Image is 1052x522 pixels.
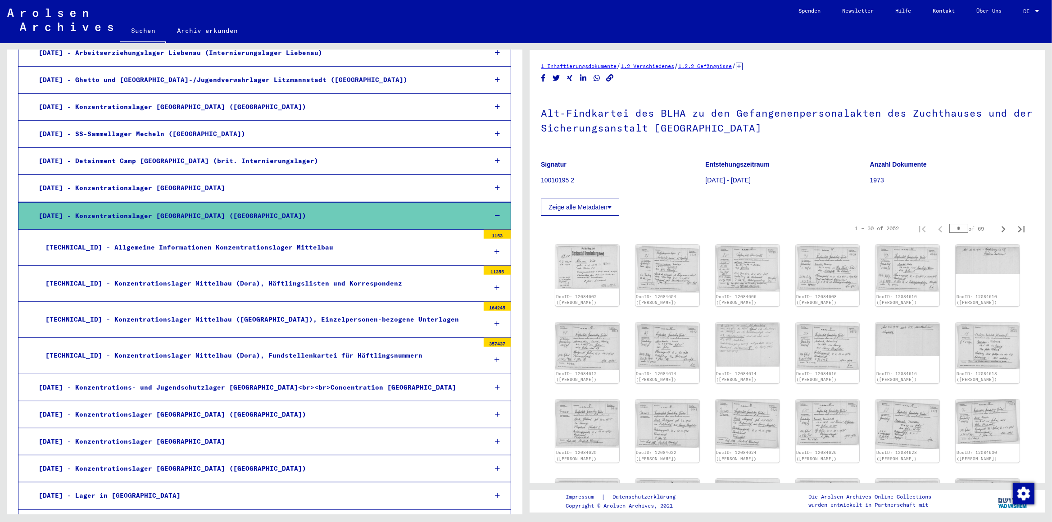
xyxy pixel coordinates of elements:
[796,322,860,370] img: 001.jpg
[716,371,757,382] a: DocID: 12084614 ([PERSON_NAME])
[876,371,917,382] a: DocID: 12084616 ([PERSON_NAME])
[635,322,699,369] img: 001.jpg
[716,245,780,292] img: 001.jpg
[32,433,480,450] div: [DATE] - Konzentrationslager [GEOGRAPHIC_DATA]
[705,176,869,185] p: [DATE] - [DATE]
[32,152,480,170] div: [DATE] - Detainment Camp [GEOGRAPHIC_DATA] (brit. Internierungslager)
[796,450,837,461] a: DocID: 12084626 ([PERSON_NAME])
[956,399,1020,444] img: 001.jpg
[931,219,949,237] button: Previous page
[556,294,597,305] a: DocID: 12084602 ([PERSON_NAME])
[32,207,480,225] div: [DATE] - Konzentrationslager [GEOGRAPHIC_DATA] ([GEOGRAPHIC_DATA])
[716,322,780,367] img: 002.jpg
[32,379,480,396] div: [DATE] - Konzentrations- und Jugendschutzlager [GEOGRAPHIC_DATA]<br><br>Concentration [GEOGRAPHIC...
[552,73,561,84] button: Share on Twitter
[579,73,588,84] button: Share on LinkedIn
[636,294,676,305] a: DocID: 12084604 ([PERSON_NAME])
[732,62,736,70] span: /
[994,219,1012,237] button: Next page
[796,371,837,382] a: DocID: 12084616 ([PERSON_NAME])
[876,294,917,305] a: DocID: 12084610 ([PERSON_NAME])
[555,322,619,370] img: 001.jpg
[674,62,678,70] span: /
[39,275,479,292] div: [TECHNICAL_ID] - Konzentrationslager Mittelbau (Dora), Häftlingslisten und Korrespondenz
[855,224,899,232] div: 1 – 30 of 2052
[541,92,1034,147] h1: Alt-Findkartei des BLHA zu den Gefangenenpersonalakten des Zuchthauses und der Sicherungsanstalt ...
[32,44,480,62] div: [DATE] - Arbeitserziehungslager Liebenau (Internierungslager Liebenau)
[32,179,480,197] div: [DATE] - Konzentrationslager [GEOGRAPHIC_DATA]
[636,450,676,461] a: DocID: 12084622 ([PERSON_NAME])
[636,371,676,382] a: DocID: 12084614 ([PERSON_NAME])
[566,492,601,502] a: Impressum
[796,399,860,445] img: 001.jpg
[617,62,621,70] span: /
[556,450,597,461] a: DocID: 12084620 ([PERSON_NAME])
[956,245,1020,274] img: 002.jpg
[605,492,686,502] a: Datenschutzerklärung
[120,20,166,43] a: Suchen
[605,73,615,84] button: Copy link
[539,73,548,84] button: Share on Facebook
[1012,482,1034,504] div: Zustimmung ändern
[484,266,511,275] div: 11355
[870,176,1034,185] p: 1973
[565,73,575,84] button: Share on Xing
[957,450,997,461] a: DocID: 12084630 ([PERSON_NAME])
[716,450,757,461] a: DocID: 12084624 ([PERSON_NAME])
[621,63,674,69] a: 1.2 Verschiedenes
[949,224,994,233] div: of 69
[7,9,113,31] img: Arolsen_neg.svg
[1012,219,1030,237] button: Last page
[716,399,780,448] img: 001.jpg
[796,294,837,305] a: DocID: 12084608 ([PERSON_NAME])
[484,338,511,347] div: 357437
[1013,483,1034,504] img: Zustimmung ändern
[555,399,619,447] img: 001.jpg
[32,487,480,504] div: [DATE] - Lager in [GEOGRAPHIC_DATA]
[808,493,931,501] p: Die Arolsen Archives Online-Collections
[870,161,927,168] b: Anzahl Dokumente
[808,501,931,509] p: wurden entwickelt in Partnerschaft mit
[876,450,917,461] a: DocID: 12084628 ([PERSON_NAME])
[484,230,511,239] div: 1153
[566,492,686,502] div: |
[996,490,1030,512] img: yv_logo.png
[635,245,699,293] img: 001.jpg
[705,161,769,168] b: Entstehungszeitraum
[796,245,860,291] img: 001.jpg
[555,245,619,289] img: 001.jpg
[32,125,480,143] div: [DATE] - SS-Sammellager Mecheln ([GEOGRAPHIC_DATA])
[1023,8,1033,14] span: DE
[875,399,939,449] img: 001.jpg
[32,98,480,116] div: [DATE] - Konzentrationslager [GEOGRAPHIC_DATA] ([GEOGRAPHIC_DATA])
[541,161,567,168] b: Signatur
[556,371,597,382] a: DocID: 12084612 ([PERSON_NAME])
[541,176,705,185] p: 10010195 2
[716,294,757,305] a: DocID: 12084606 ([PERSON_NAME])
[541,199,619,216] button: Zeige alle Metadaten
[716,479,780,512] img: 002.jpg
[635,399,699,448] img: 001.jpg
[957,371,997,382] a: DocID: 12084618 ([PERSON_NAME])
[913,219,931,237] button: First page
[39,347,479,364] div: [TECHNICAL_ID] - Konzentrationslager Mittelbau (Dora), Fundstellenkartei für Häftlingsnummern
[32,460,480,477] div: [DATE] - Konzentrationslager [GEOGRAPHIC_DATA] ([GEOGRAPHIC_DATA])
[484,302,511,311] div: 164245
[678,63,732,69] a: 1.2.2 Gefängnisse
[875,245,939,292] img: 001.jpg
[32,406,480,423] div: [DATE] - Konzentrationslager [GEOGRAPHIC_DATA] ([GEOGRAPHIC_DATA])
[875,322,939,356] img: 002.jpg
[592,73,602,84] button: Share on WhatsApp
[39,311,479,328] div: [TECHNICAL_ID] - Konzentrationslager Mittelbau ([GEOGRAPHIC_DATA]), Einzelpersonen-bezogene Unter...
[166,20,249,41] a: Archiv erkunden
[39,239,479,256] div: [TECHNICAL_ID] - Allgemeine Informationen Konzentrationslager Mittelbau
[566,502,686,510] p: Copyright © Arolsen Archives, 2021
[541,63,617,69] a: 1 Inhaftierungsdokumente
[32,71,480,89] div: [DATE] - Ghetto und [GEOGRAPHIC_DATA]-/Jugendverwahrlager Litzmannstadt ([GEOGRAPHIC_DATA])
[956,322,1020,369] img: 001.jpg
[957,294,997,305] a: DocID: 12084610 ([PERSON_NAME])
